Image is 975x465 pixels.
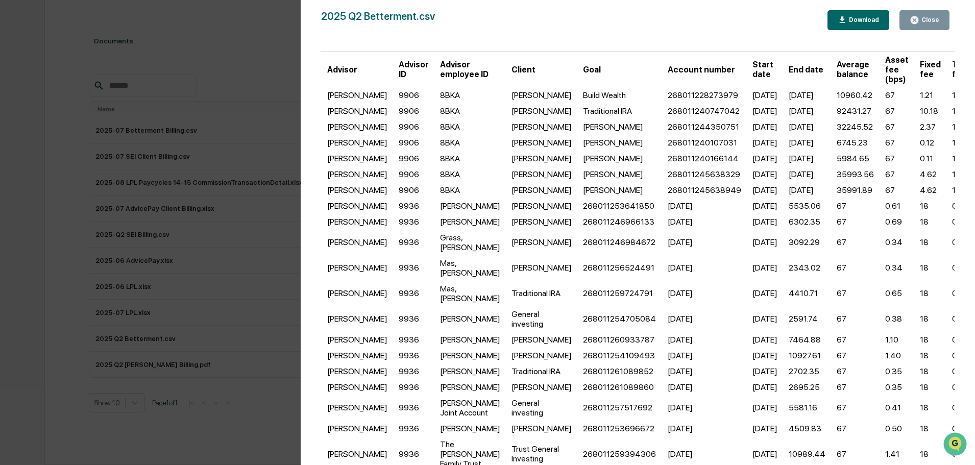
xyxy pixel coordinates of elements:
[832,214,879,229] td: 67
[506,104,577,118] td: [PERSON_NAME]
[394,53,434,87] th: Advisor ID
[915,307,946,331] td: 18
[832,396,879,420] td: 67
[322,348,393,363] td: [PERSON_NAME]
[6,125,70,143] a: 🖐️Preclearance
[578,332,662,347] td: 268011260933787
[322,135,393,150] td: [PERSON_NAME]
[747,281,783,306] td: [DATE]
[663,119,746,134] td: 268011244350751
[784,135,831,150] td: [DATE]
[663,307,746,331] td: [DATE]
[784,199,831,213] td: 5535.06
[747,151,783,166] td: [DATE]
[435,332,505,347] td: [PERSON_NAME]
[663,183,746,198] td: 268011245638949
[915,53,946,87] th: Fixed fee
[880,396,914,420] td: 0.41
[784,167,831,182] td: [DATE]
[784,88,831,103] td: [DATE]
[915,135,946,150] td: 0.12
[578,135,662,150] td: [PERSON_NAME]
[394,332,434,347] td: 9936
[880,104,914,118] td: 67
[784,230,831,255] td: 3092.29
[435,199,505,213] td: [PERSON_NAME]
[880,214,914,229] td: 0.69
[435,396,505,420] td: [PERSON_NAME] Joint Account
[322,396,393,420] td: [PERSON_NAME]
[506,256,577,280] td: [PERSON_NAME]
[578,364,662,379] td: 268011261089852
[832,104,879,118] td: 92431.27
[832,167,879,182] td: 35993.56
[880,281,914,306] td: 0.65
[506,364,577,379] td: Traditional IRA
[747,364,783,379] td: [DATE]
[578,256,662,280] td: 268011256524491
[832,183,879,198] td: 35991.89
[784,348,831,363] td: 10927.61
[322,281,393,306] td: [PERSON_NAME]
[880,380,914,395] td: 0.35
[506,281,577,306] td: Traditional IRA
[915,104,946,118] td: 10.18
[880,199,914,213] td: 0.61
[784,332,831,347] td: 7464.88
[784,380,831,395] td: 2695.25
[394,199,434,213] td: 9936
[832,421,879,436] td: 67
[747,199,783,213] td: [DATE]
[322,53,393,87] th: Advisor
[10,21,186,38] p: How can we help?
[880,88,914,103] td: 67
[20,148,64,158] span: Data Lookup
[915,421,946,436] td: 18
[322,104,393,118] td: [PERSON_NAME]
[663,421,746,436] td: [DATE]
[663,364,746,379] td: [DATE]
[322,119,393,134] td: [PERSON_NAME]
[915,214,946,229] td: 18
[747,307,783,331] td: [DATE]
[74,130,82,138] div: 🗄️
[394,256,434,280] td: 9936
[435,380,505,395] td: [PERSON_NAME]
[747,396,783,420] td: [DATE]
[578,183,662,198] td: [PERSON_NAME]
[6,144,68,162] a: 🔎Data Lookup
[663,53,746,87] th: Account number
[435,183,505,198] td: 8BKA
[747,104,783,118] td: [DATE]
[578,307,662,331] td: 268011254705084
[578,167,662,182] td: [PERSON_NAME]
[506,199,577,213] td: [PERSON_NAME]
[915,199,946,213] td: 18
[394,307,434,331] td: 9936
[663,167,746,182] td: 268011245638329
[506,119,577,134] td: [PERSON_NAME]
[747,380,783,395] td: [DATE]
[20,129,66,139] span: Preclearance
[832,230,879,255] td: 67
[747,332,783,347] td: [DATE]
[506,348,577,363] td: [PERSON_NAME]
[506,332,577,347] td: [PERSON_NAME]
[832,281,879,306] td: 67
[84,129,127,139] span: Attestations
[578,214,662,229] td: 268011246966133
[832,307,879,331] td: 67
[435,348,505,363] td: [PERSON_NAME]
[435,104,505,118] td: 8BKA
[435,364,505,379] td: [PERSON_NAME]
[394,119,434,134] td: 9906
[506,167,577,182] td: [PERSON_NAME]
[322,380,393,395] td: [PERSON_NAME]
[321,10,435,30] div: 2025 Q2 Betterment.csv
[578,230,662,255] td: 268011246984672
[578,380,662,395] td: 268011261089860
[435,119,505,134] td: 8BKA
[435,307,505,331] td: [PERSON_NAME]
[663,256,746,280] td: [DATE]
[915,230,946,255] td: 18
